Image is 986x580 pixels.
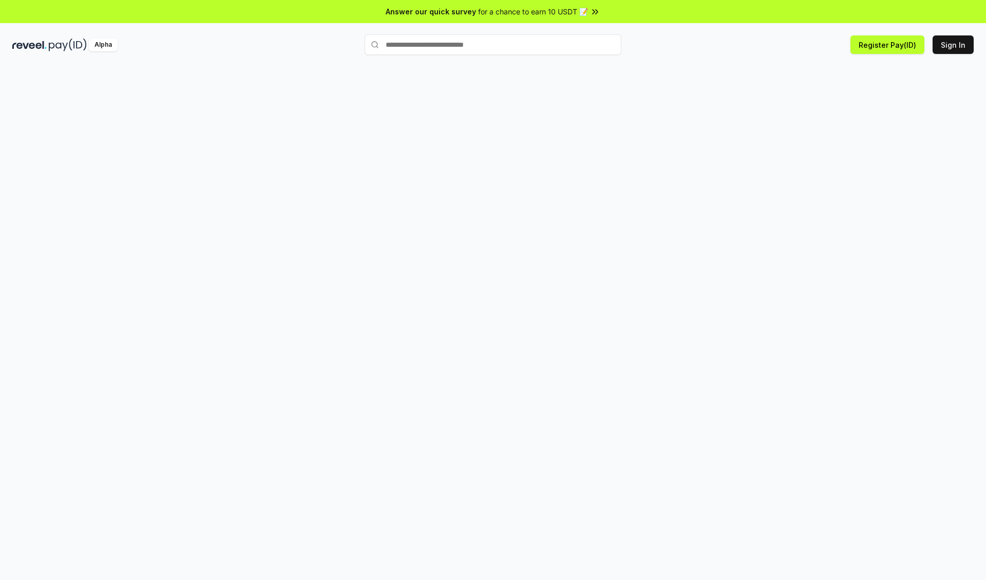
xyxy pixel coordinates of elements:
button: Sign In [933,35,974,54]
span: Answer our quick survey [386,6,476,17]
img: reveel_dark [12,39,47,51]
div: Alpha [89,39,118,51]
button: Register Pay(ID) [850,35,924,54]
img: pay_id [49,39,87,51]
span: for a chance to earn 10 USDT 📝 [478,6,588,17]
